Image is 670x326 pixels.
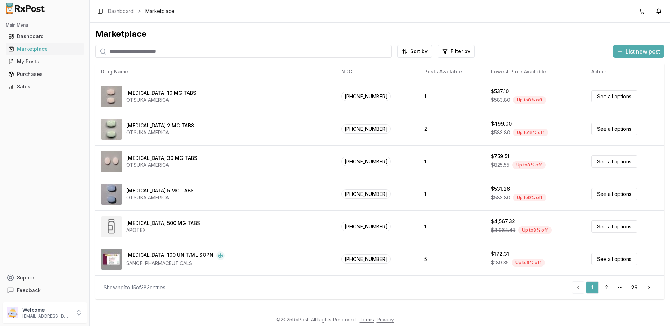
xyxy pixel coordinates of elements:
[95,63,336,80] th: Drug Name
[491,185,510,192] div: $531.26
[360,317,374,323] a: Terms
[126,187,194,194] div: [MEDICAL_DATA] 5 MG TABS
[104,284,165,291] div: Showing 1 to 15 of 383 entries
[451,48,470,55] span: Filter by
[336,63,419,80] th: NDC
[410,48,428,55] span: Sort by
[591,220,637,233] a: See all options
[6,55,84,68] a: My Posts
[491,250,509,257] div: $172.31
[6,22,84,28] h2: Main Menu
[613,45,664,58] button: List new post
[126,227,200,234] div: APOTEX
[8,83,81,90] div: Sales
[6,80,84,93] a: Sales
[419,243,485,275] td: 5
[3,43,87,55] button: Marketplace
[491,218,515,225] div: $4,567.32
[591,123,637,135] a: See all options
[341,124,391,134] span: [PHONE_NUMBER]
[491,153,510,160] div: $759.51
[512,161,546,169] div: Up to 8 % off
[8,58,81,65] div: My Posts
[101,249,122,270] img: Admelog SoloStar 100 UNIT/ML SOPN
[586,281,599,294] a: 1
[485,63,586,80] th: Lowest Price Available
[397,45,432,58] button: Sort by
[513,129,548,136] div: Up to 15 % off
[22,313,71,319] p: [EMAIL_ADDRESS][DOMAIN_NAME]
[625,47,660,56] span: List new post
[591,155,637,168] a: See all options
[591,188,637,200] a: See all options
[518,226,552,234] div: Up to 8 % off
[95,28,664,40] div: Marketplace
[3,284,87,297] button: Feedback
[8,45,81,52] div: Marketplace
[613,49,664,56] a: List new post
[6,43,84,55] a: Marketplace
[101,151,122,172] img: Abilify 30 MG TABS
[341,254,391,264] span: [PHONE_NUMBER]
[126,97,196,104] div: OTSUKA AMERICA
[341,157,391,166] span: [PHONE_NUMBER]
[101,216,122,237] img: Abiraterone Acetate 500 MG TABS
[512,259,545,267] div: Up to 9 % off
[101,86,122,107] img: Abilify 10 MG TABS
[419,178,485,210] td: 1
[419,210,485,243] td: 1
[6,68,84,80] a: Purchases
[126,90,196,97] div: [MEDICAL_DATA] 10 MG TABS
[341,92,391,101] span: [PHONE_NUMBER]
[591,90,637,102] a: See all options
[101,119,122,140] img: Abilify 2 MG TABS
[513,96,546,104] div: Up to 8 % off
[3,3,48,14] img: RxPost Logo
[591,253,637,265] a: See all options
[126,122,194,129] div: [MEDICAL_DATA] 2 MG TABS
[126,251,213,260] div: [MEDICAL_DATA] 100 UNIT/ML SOPN
[419,80,485,113] td: 1
[6,30,84,43] a: Dashboard
[419,63,485,80] th: Posts Available
[491,162,510,169] span: $825.55
[145,8,175,15] span: Marketplace
[491,129,510,136] span: $583.80
[491,120,512,127] div: $499.00
[8,71,81,78] div: Purchases
[513,194,546,201] div: Up to 9 % off
[22,306,71,313] p: Welcome
[491,259,509,266] span: $189.35
[17,287,41,294] span: Feedback
[438,45,475,58] button: Filter by
[600,281,613,294] a: 2
[642,281,656,294] a: Go to next page
[3,81,87,92] button: Sales
[586,63,664,80] th: Action
[3,271,87,284] button: Support
[491,194,510,201] span: $583.80
[377,317,394,323] a: Privacy
[341,222,391,231] span: [PHONE_NUMBER]
[126,129,194,136] div: OTSUKA AMERICA
[108,8,134,15] a: Dashboard
[7,307,18,318] img: User avatar
[419,113,485,145] td: 2
[126,260,225,267] div: SANOFI PHARMACEUTICALS
[126,220,200,227] div: [MEDICAL_DATA] 500 MG TABS
[491,97,510,104] span: $583.80
[126,194,194,201] div: OTSUKA AMERICA
[341,189,391,199] span: [PHONE_NUMBER]
[101,184,122,205] img: Abilify 5 MG TABS
[108,8,175,15] nav: breadcrumb
[419,145,485,178] td: 1
[491,227,515,234] span: $4,964.48
[8,33,81,40] div: Dashboard
[126,162,197,169] div: OTSUKA AMERICA
[126,155,197,162] div: [MEDICAL_DATA] 30 MG TABS
[3,56,87,67] button: My Posts
[572,281,656,294] nav: pagination
[3,69,87,80] button: Purchases
[491,88,509,95] div: $537.10
[3,31,87,42] button: Dashboard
